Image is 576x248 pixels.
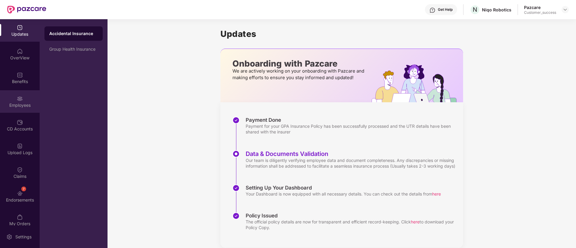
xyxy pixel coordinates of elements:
[232,117,240,124] img: svg+xml;base64,PHN2ZyBpZD0iU3RlcC1Eb25lLTMyeDMyIiB4bWxucz0iaHR0cDovL3d3dy53My5vcmcvMjAwMC9zdmciIH...
[49,47,98,52] div: Group Health Insurance
[246,123,457,135] div: Payment for your GPA Insurance Policy has been successfully processed and the UTR details have be...
[524,4,556,10] div: Pazcare
[17,190,23,196] img: svg+xml;base64,PHN2ZyBpZD0iRW5kb3JzZW1lbnRzIiB4bWxucz0iaHR0cDovL3d3dy53My5vcmcvMjAwMC9zdmciIHdpZH...
[17,119,23,125] img: svg+xml;base64,PHN2ZyBpZD0iQ0RfQWNjb3VudHMiIGRhdGEtbmFtZT0iQ0QgQWNjb3VudHMiIHhtbG5zPSJodHRwOi8vd3...
[17,25,23,31] img: svg+xml;base64,PHN2ZyBpZD0iVXBkYXRlZCIgeG1sbnM9Imh0dHA6Ly93d3cudzMub3JnLzIwMDAvc3ZnIiB3aWR0aD0iMj...
[429,7,435,13] img: svg+xml;base64,PHN2ZyBpZD0iSGVscC0zMngzMiIgeG1sbnM9Imh0dHA6Ly93d3cudzMub3JnLzIwMDAvc3ZnIiB3aWR0aD...
[246,157,457,169] div: Our team is diligently verifying employee data and document completeness. Any discrepancies or mi...
[14,234,33,240] div: Settings
[17,48,23,54] img: svg+xml;base64,PHN2ZyBpZD0iSG9tZSIgeG1sbnM9Imh0dHA6Ly93d3cudzMub3JnLzIwMDAvc3ZnIiB3aWR0aD0iMjAiIG...
[524,10,556,15] div: Customer_success
[220,29,463,39] h1: Updates
[232,150,240,157] img: svg+xml;base64,PHN2ZyBpZD0iU3RlcC1BY3RpdmUtMzJ4MzIiIHhtbG5zPSJodHRwOi8vd3d3LnczLm9yZy8yMDAwL3N2Zy...
[49,31,98,37] div: Accidental Insurance
[246,117,457,123] div: Payment Done
[432,191,441,196] span: here
[232,184,240,192] img: svg+xml;base64,PHN2ZyBpZD0iU3RlcC1Eb25lLTMyeDMyIiB4bWxucz0iaHR0cDovL3d3dy53My5vcmcvMjAwMC9zdmciIH...
[17,96,23,102] img: svg+xml;base64,PHN2ZyBpZD0iRW1wbG95ZWVzIiB4bWxucz0iaHR0cDovL3d3dy53My5vcmcvMjAwMC9zdmciIHdpZHRoPS...
[232,61,366,66] p: Onboarding with Pazcare
[411,219,420,224] span: here
[482,7,511,13] div: Niqo Robotics
[17,214,23,220] img: svg+xml;base64,PHN2ZyBpZD0iTXlfT3JkZXJzIiBkYXRhLW5hbWU9Ik15IE9yZGVycyIgeG1sbnM9Imh0dHA6Ly93d3cudz...
[563,7,568,12] img: svg+xml;base64,PHN2ZyBpZD0iRHJvcGRvd24tMzJ4MzIiIHhtbG5zPSJodHRwOi8vd3d3LnczLm9yZy8yMDAwL3N2ZyIgd2...
[473,6,477,13] span: N
[246,150,457,157] div: Data & Documents Validation
[232,68,366,81] p: We are actively working on your onboarding with Pazcare and making efforts to ensure you stay inf...
[438,7,453,12] div: Get Help
[6,234,12,240] img: svg+xml;base64,PHN2ZyBpZD0iU2V0dGluZy0yMHgyMCIgeG1sbnM9Imh0dHA6Ly93d3cudzMub3JnLzIwMDAvc3ZnIiB3aW...
[21,187,26,191] div: 7
[246,212,457,219] div: Policy Issued
[17,167,23,173] img: svg+xml;base64,PHN2ZyBpZD0iQ2xhaW0iIHhtbG5zPSJodHRwOi8vd3d3LnczLm9yZy8yMDAwL3N2ZyIgd2lkdGg9IjIwIi...
[246,184,441,191] div: Setting Up Your Dashboard
[17,143,23,149] img: svg+xml;base64,PHN2ZyBpZD0iVXBsb2FkX0xvZ3MiIGRhdGEtbmFtZT0iVXBsb2FkIExvZ3MiIHhtbG5zPSJodHRwOi8vd3...
[246,191,441,197] div: Your Dashboard is now equipped with all necessary details. You can check out the details from
[232,212,240,220] img: svg+xml;base64,PHN2ZyBpZD0iU3RlcC1Eb25lLTMyeDMyIiB4bWxucz0iaHR0cDovL3d3dy53My5vcmcvMjAwMC9zdmciIH...
[246,219,457,230] div: The official policy details are now for transparent and efficient record-keeping. Click to downlo...
[7,6,46,13] img: New Pazcare Logo
[17,72,23,78] img: svg+xml;base64,PHN2ZyBpZD0iQmVuZWZpdHMiIHhtbG5zPSJodHRwOi8vd3d3LnczLm9yZy8yMDAwL3N2ZyIgd2lkdGg9Ij...
[371,64,463,102] img: hrOnboarding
